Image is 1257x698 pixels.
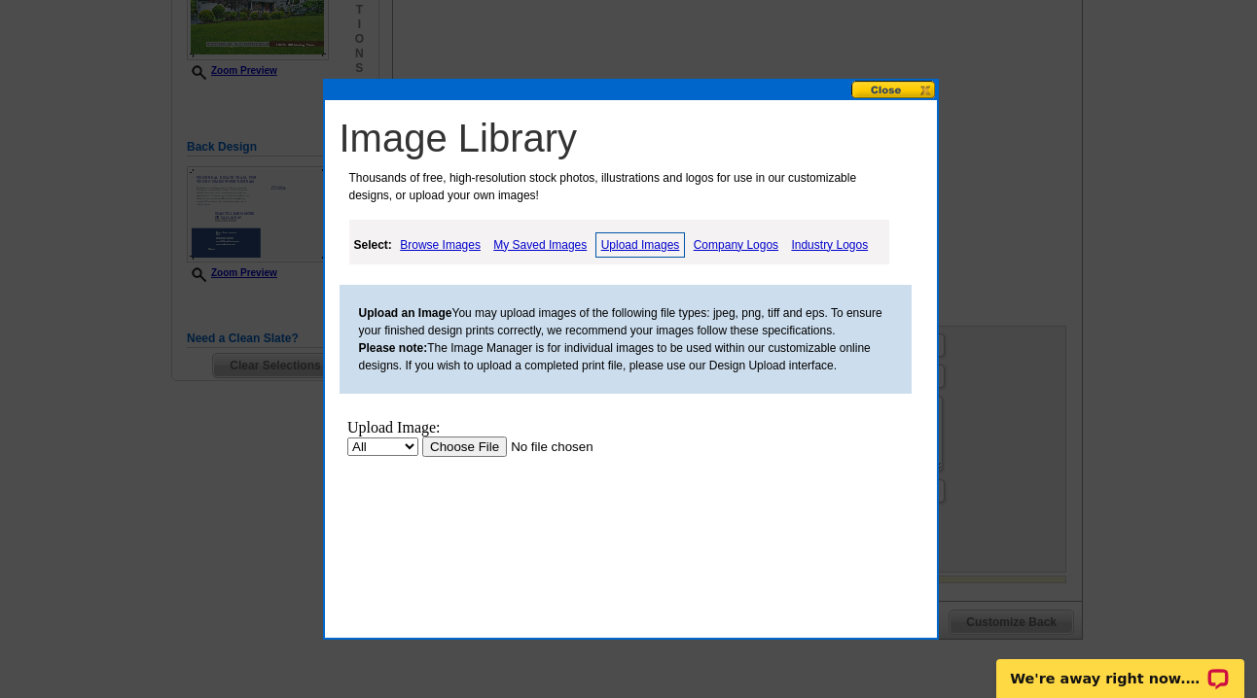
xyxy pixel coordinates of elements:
[359,341,428,355] b: Please note:
[340,285,912,394] div: You may upload images of the following file types: jpeg, png, tiff and eps. To ensure your finish...
[395,233,485,257] a: Browse Images
[340,115,932,161] h1: Image Library
[488,233,592,257] a: My Saved Images
[689,233,783,257] a: Company Logos
[595,232,686,258] a: Upload Images
[340,169,896,204] p: Thousands of free, high-resolution stock photos, illustrations and logos for use in our customiza...
[984,637,1257,698] iframe: LiveChat chat widget
[8,8,362,25] div: Upload Image:
[359,306,452,320] b: Upload an Image
[354,238,392,252] strong: Select:
[786,233,873,257] a: Industry Logos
